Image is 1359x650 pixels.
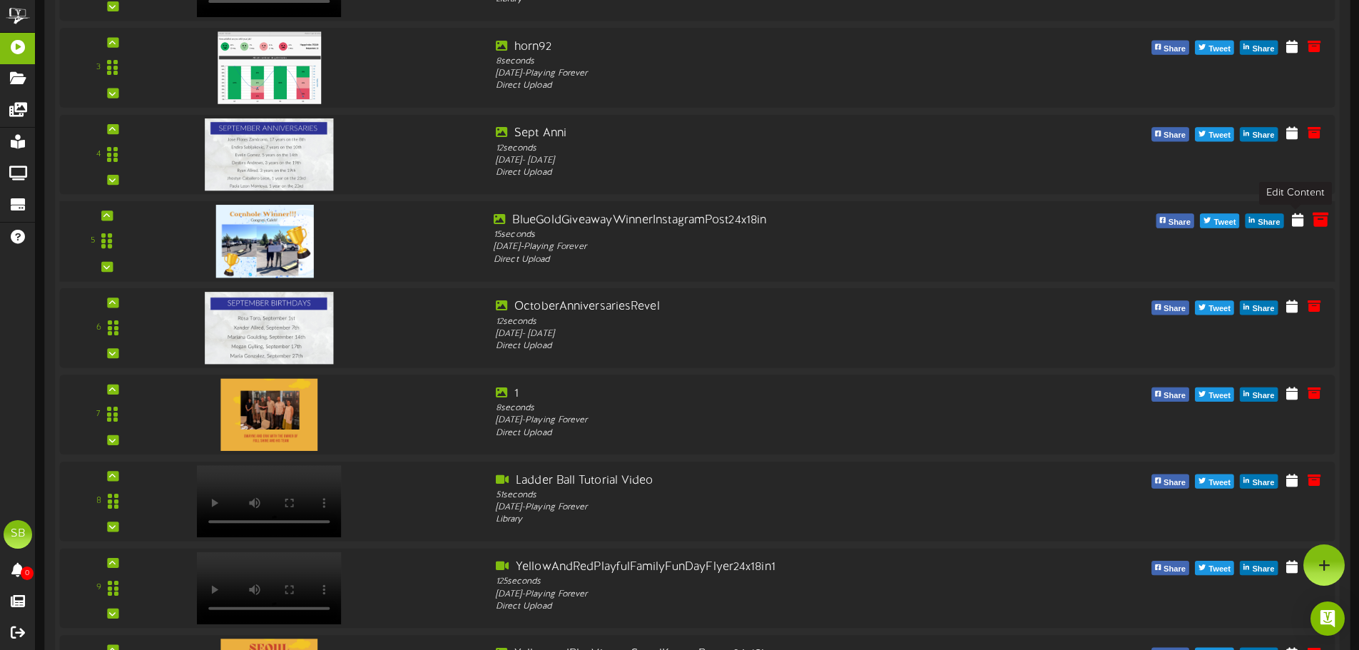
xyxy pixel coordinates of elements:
[496,601,1006,613] div: Direct Upload
[1240,474,1278,488] button: Share
[21,567,34,580] span: 0
[496,39,1006,55] div: horn92
[496,415,1006,427] div: [DATE] - Playing Forever
[1151,41,1189,55] button: Share
[496,315,1006,327] div: 12 seconds
[205,292,333,364] img: bdf96d42-a072-4414-9a8a-51fb24f00156.png
[1166,214,1193,230] span: Share
[1206,388,1233,404] span: Tweet
[1161,41,1189,57] span: Share
[1161,128,1189,143] span: Share
[1161,301,1189,317] span: Share
[216,205,313,278] img: ea7d0661-7770-40ae-8f45-16e4828d4e42.png
[1240,41,1278,55] button: Share
[496,142,1006,154] div: 12 seconds
[221,378,317,450] img: 2a56a695-53a7-4d1f-832b-49dcfe368a73.jpg
[496,427,1006,439] div: Direct Upload
[96,322,101,334] div: 6
[1249,474,1277,490] span: Share
[1156,213,1194,228] button: Share
[1161,562,1189,577] span: Share
[496,588,1006,600] div: [DATE] - Playing Forever
[205,118,333,191] img: 44993982-5dc3-4e0a-a5bd-26cabd081628.jpg
[1249,562,1277,577] span: Share
[1206,128,1233,143] span: Tweet
[496,402,1006,415] div: 8 seconds
[494,212,1009,228] div: BlueGoldGiveawayWinnerInstagramPost24x18in
[1195,300,1234,315] button: Tweet
[1240,127,1278,141] button: Share
[496,328,1006,340] div: [DATE] - [DATE]
[1151,561,1189,575] button: Share
[496,386,1006,402] div: 1
[1240,561,1278,575] button: Share
[1195,561,1234,575] button: Tweet
[1195,41,1234,55] button: Tweet
[1240,387,1278,402] button: Share
[1195,127,1234,141] button: Tweet
[1161,388,1189,404] span: Share
[1249,128,1277,143] span: Share
[496,472,1006,489] div: Ladder Ball Tutorial Video
[496,55,1006,67] div: 8 seconds
[96,495,101,507] div: 8
[496,576,1006,588] div: 125 seconds
[1151,300,1189,315] button: Share
[496,340,1006,352] div: Direct Upload
[1195,387,1234,402] button: Tweet
[496,154,1006,166] div: [DATE] - [DATE]
[1151,127,1189,141] button: Share
[1151,387,1189,402] button: Share
[496,299,1006,315] div: OctoberAnniversariesRevel
[4,520,32,549] div: SB
[1195,474,1234,488] button: Tweet
[1255,214,1283,230] span: Share
[1246,213,1284,228] button: Share
[496,502,1006,514] div: [DATE] - Playing Forever
[1249,388,1277,404] span: Share
[494,241,1009,254] div: [DATE] - Playing Forever
[1249,301,1277,317] span: Share
[218,31,321,103] img: 371ae444-c7df-4ef7-9f43-8cbd04983df6.png
[496,167,1006,179] div: Direct Upload
[494,254,1009,267] div: Direct Upload
[1249,41,1277,57] span: Share
[496,489,1006,501] div: 51 seconds
[496,514,1006,526] div: Library
[496,559,1006,576] div: YellowAndRedPlayfulFamilyFunDayFlyer24x18in1
[494,228,1009,241] div: 15 seconds
[496,80,1006,92] div: Direct Upload
[96,582,101,594] div: 9
[496,68,1006,80] div: [DATE] - Playing Forever
[1206,301,1233,317] span: Tweet
[1206,562,1233,577] span: Tweet
[1206,474,1233,490] span: Tweet
[1206,41,1233,57] span: Tweet
[1200,213,1239,228] button: Tweet
[1310,601,1345,636] div: Open Intercom Messenger
[496,126,1006,142] div: Sept Anni
[1240,300,1278,315] button: Share
[1151,474,1189,488] button: Share
[1161,474,1189,490] span: Share
[1211,214,1238,230] span: Tweet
